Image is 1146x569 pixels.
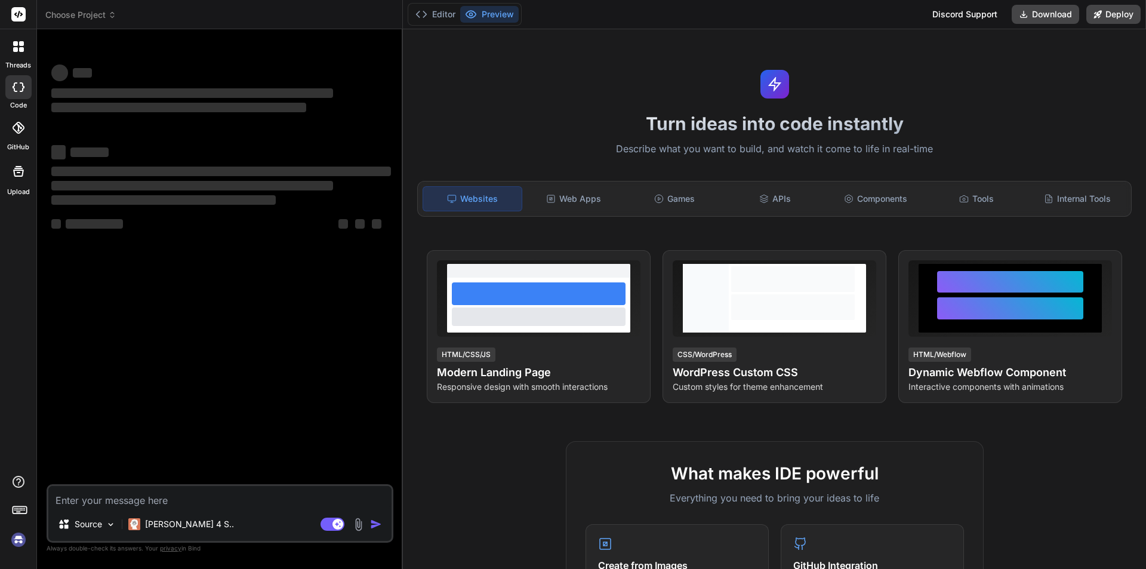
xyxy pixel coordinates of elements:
[355,219,365,229] span: ‌
[51,88,333,98] span: ‌
[45,9,116,21] span: Choose Project
[5,60,31,70] label: threads
[423,186,522,211] div: Websites
[70,147,109,157] span: ‌
[1086,5,1141,24] button: Deploy
[160,545,181,552] span: privacy
[352,518,365,531] img: attachment
[525,186,623,211] div: Web Apps
[51,219,61,229] span: ‌
[1028,186,1126,211] div: Internal Tools
[370,518,382,530] img: icon
[51,103,306,112] span: ‌
[10,100,27,110] label: code
[1012,5,1079,24] button: Download
[626,186,724,211] div: Games
[673,364,876,381] h4: WordPress Custom CSS
[908,381,1112,393] p: Interactive components with animations
[411,6,460,23] button: Editor
[586,461,964,486] h2: What makes IDE powerful
[673,347,737,362] div: CSS/WordPress
[7,142,29,152] label: GitHub
[66,219,123,229] span: ‌
[47,543,393,554] p: Always double-check its answers. Your in Bind
[372,219,381,229] span: ‌
[908,364,1112,381] h4: Dynamic Webflow Component
[586,491,964,505] p: Everything you need to bring your ideas to life
[73,68,92,78] span: ‌
[51,64,68,81] span: ‌
[410,113,1139,134] h1: Turn ideas into code instantly
[460,6,519,23] button: Preview
[437,364,640,381] h4: Modern Landing Page
[726,186,824,211] div: APIs
[7,187,30,197] label: Upload
[908,347,971,362] div: HTML/Webflow
[51,145,66,159] span: ‌
[51,195,276,205] span: ‌
[928,186,1026,211] div: Tools
[128,518,140,530] img: Claude 4 Sonnet
[410,142,1139,157] p: Describe what you want to build, and watch it come to life in real-time
[673,381,876,393] p: Custom styles for theme enhancement
[925,5,1005,24] div: Discord Support
[51,167,391,176] span: ‌
[51,181,333,190] span: ‌
[437,381,640,393] p: Responsive design with smooth interactions
[145,518,234,530] p: [PERSON_NAME] 4 S..
[75,518,102,530] p: Source
[827,186,925,211] div: Components
[338,219,348,229] span: ‌
[106,519,116,530] img: Pick Models
[8,530,29,550] img: signin
[437,347,495,362] div: HTML/CSS/JS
